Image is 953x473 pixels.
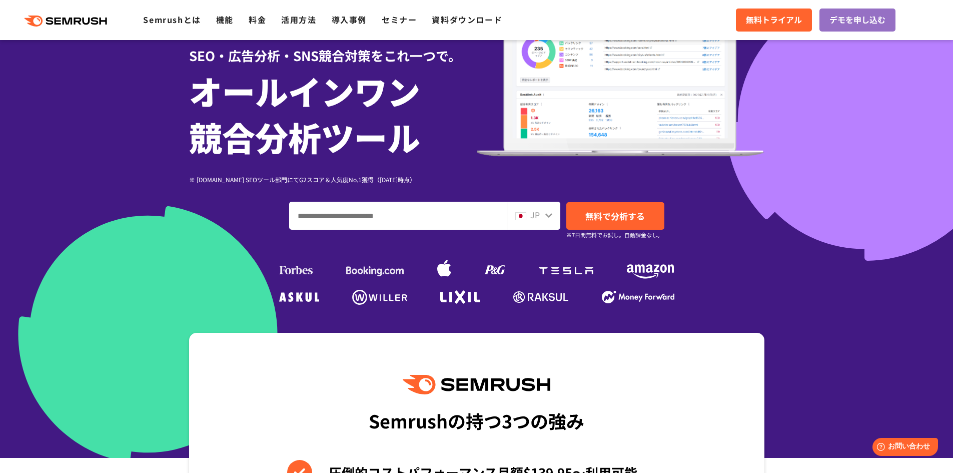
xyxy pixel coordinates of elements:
a: セミナー [382,14,417,26]
div: Semrushの持つ3つの強み [369,402,584,439]
span: 無料トライアル [746,14,802,27]
h1: オールインワン 競合分析ツール [189,68,477,160]
a: 機能 [216,14,234,26]
a: 料金 [249,14,266,26]
a: 活用方法 [281,14,316,26]
span: JP [530,209,540,221]
span: デモを申し込む [829,14,885,27]
a: Semrushとは [143,14,201,26]
span: 無料で分析する [585,210,645,222]
a: 資料ダウンロード [432,14,502,26]
div: SEO・広告分析・SNS競合対策をこれ一つで。 [189,31,477,65]
div: ※ [DOMAIN_NAME] SEOツール部門にてG2スコア＆人気度No.1獲得（[DATE]時点） [189,175,477,184]
small: ※7日間無料でお試し。自動課金なし。 [566,230,663,240]
iframe: Help widget launcher [864,434,942,462]
a: 導入事例 [332,14,367,26]
a: 無料トライアル [736,9,812,32]
a: 無料で分析する [566,202,664,230]
img: Semrush [403,375,550,394]
a: デモを申し込む [819,9,895,32]
input: ドメイン、キーワードまたはURLを入力してください [290,202,506,229]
